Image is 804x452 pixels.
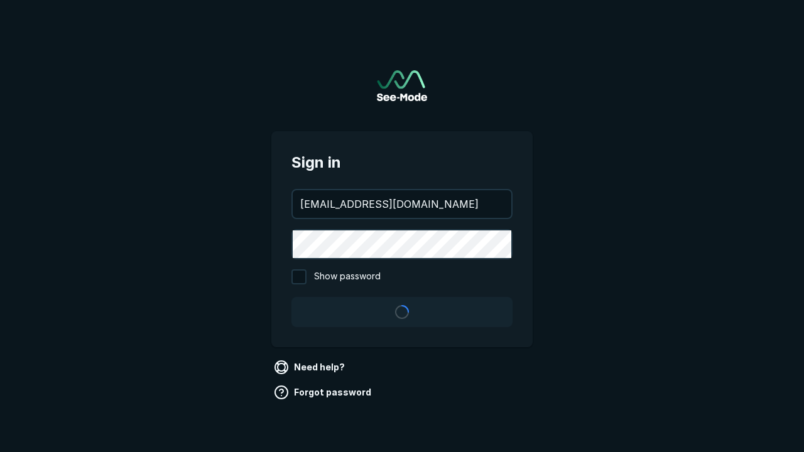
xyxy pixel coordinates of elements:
input: your@email.com [293,190,511,218]
a: Forgot password [271,382,376,402]
img: See-Mode Logo [377,70,427,101]
a: Need help? [271,357,350,377]
span: Sign in [291,151,513,174]
a: Go to sign in [377,70,427,101]
span: Show password [314,269,381,284]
